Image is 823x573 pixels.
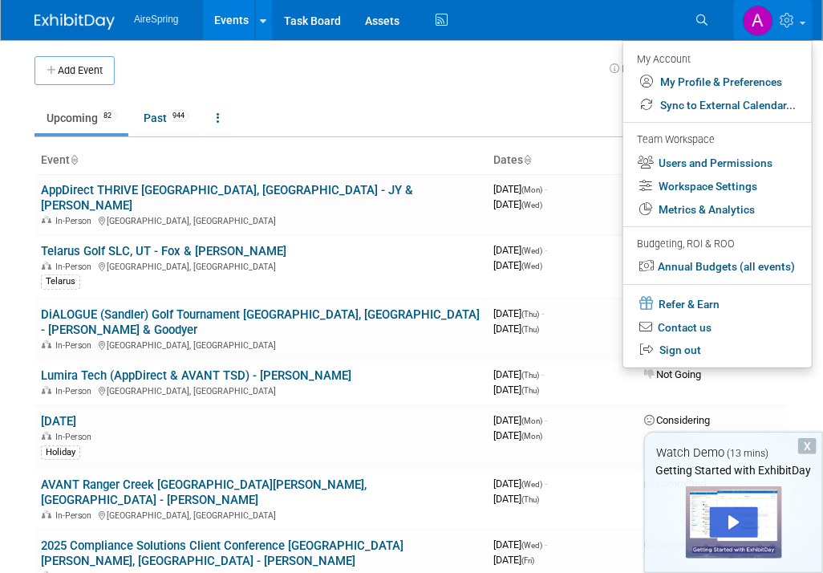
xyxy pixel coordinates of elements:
[493,477,547,490] span: [DATE]
[521,246,542,255] span: (Wed)
[42,262,51,270] img: In-Person Event
[41,368,351,383] a: Lumira Tech (AppDirect & AVANT TSD) - [PERSON_NAME]
[521,432,542,441] span: (Mon)
[55,340,96,351] span: In-Person
[34,147,487,174] th: Event
[493,244,547,256] span: [DATE]
[623,198,812,221] a: Metrics & Analytics
[521,417,542,425] span: (Mon)
[41,477,367,507] a: AVANT Ranger Creek [GEOGRAPHIC_DATA][PERSON_NAME], [GEOGRAPHIC_DATA] - [PERSON_NAME]
[41,384,480,396] div: [GEOGRAPHIC_DATA], [GEOGRAPHIC_DATA]
[134,14,179,25] span: AireSpring
[798,438,817,454] div: Dismiss
[42,216,51,224] img: In-Person Event
[34,14,115,30] img: ExhibitDay
[521,480,542,489] span: (Wed)
[545,183,547,195] span: -
[41,538,403,568] a: 2025 Compliance Solutions Client Conference [GEOGRAPHIC_DATA][PERSON_NAME], [GEOGRAPHIC_DATA] - [...
[41,259,480,272] div: [GEOGRAPHIC_DATA], [GEOGRAPHIC_DATA]
[545,538,547,551] span: -
[55,262,96,272] span: In-Person
[644,368,701,380] span: Not Going
[493,554,534,566] span: [DATE]
[493,429,542,441] span: [DATE]
[541,368,544,380] span: -
[521,495,539,504] span: (Thu)
[727,448,768,459] span: (13 mins)
[41,213,480,226] div: [GEOGRAPHIC_DATA], [GEOGRAPHIC_DATA]
[521,541,542,550] span: (Wed)
[545,244,547,256] span: -
[493,414,547,426] span: [DATE]
[493,384,539,396] span: [DATE]
[521,325,539,334] span: (Thu)
[41,183,413,213] a: AppDirect THRIVE [GEOGRAPHIC_DATA], [GEOGRAPHIC_DATA] - JY & [PERSON_NAME]
[493,538,547,551] span: [DATE]
[521,262,542,270] span: (Wed)
[645,462,822,478] div: Getting Started with ExhibitDay
[521,201,542,209] span: (Wed)
[521,371,539,380] span: (Thu)
[41,338,480,351] div: [GEOGRAPHIC_DATA], [GEOGRAPHIC_DATA]
[623,152,812,175] a: Users and Permissions
[168,110,189,122] span: 944
[623,94,812,117] a: Sync to External Calendar...
[41,414,76,429] a: [DATE]
[493,198,542,210] span: [DATE]
[34,103,128,133] a: Upcoming82
[41,274,80,289] div: Telarus
[521,556,534,565] span: (Fri)
[521,185,542,194] span: (Mon)
[743,6,773,36] img: Aila Ortiaga
[623,175,812,198] a: Workspace Settings
[623,339,812,362] a: Sign out
[637,236,796,253] div: Budgeting, ROI & ROO
[493,368,544,380] span: [DATE]
[99,110,116,122] span: 82
[523,153,531,166] a: Sort by Start Date
[493,259,542,271] span: [DATE]
[41,508,480,521] div: [GEOGRAPHIC_DATA], [GEOGRAPHIC_DATA]
[55,510,96,521] span: In-Person
[487,147,638,174] th: Dates
[42,340,51,348] img: In-Person Event
[493,307,544,319] span: [DATE]
[41,445,80,460] div: Holiday
[521,386,539,395] span: (Thu)
[610,63,789,75] a: How to sync to an external calendar...
[493,183,547,195] span: [DATE]
[42,386,51,394] img: In-Person Event
[132,103,201,133] a: Past944
[70,153,78,166] a: Sort by Event Name
[55,216,96,226] span: In-Person
[623,255,812,278] a: Annual Budgets (all events)
[493,323,539,335] span: [DATE]
[623,316,812,339] a: Contact us
[41,244,286,258] a: Telarus Golf SLC, UT - Fox & [PERSON_NAME]
[710,507,758,538] div: Play
[644,414,710,426] span: Considering
[521,310,539,319] span: (Thu)
[55,432,96,442] span: In-Person
[637,49,796,68] div: My Account
[55,386,96,396] span: In-Person
[41,307,480,337] a: DiALOGUE (Sandler) Golf Tournament [GEOGRAPHIC_DATA], [GEOGRAPHIC_DATA] - [PERSON_NAME] & Goodyer
[623,71,812,94] a: My Profile & Preferences
[645,445,822,461] div: Watch Demo
[637,132,796,149] div: Team Workspace
[545,414,547,426] span: -
[34,56,115,85] button: Add Event
[42,510,51,518] img: In-Person Event
[493,493,539,505] span: [DATE]
[623,291,812,316] a: Refer & Earn
[42,432,51,440] img: In-Person Event
[541,307,544,319] span: -
[545,477,547,490] span: -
